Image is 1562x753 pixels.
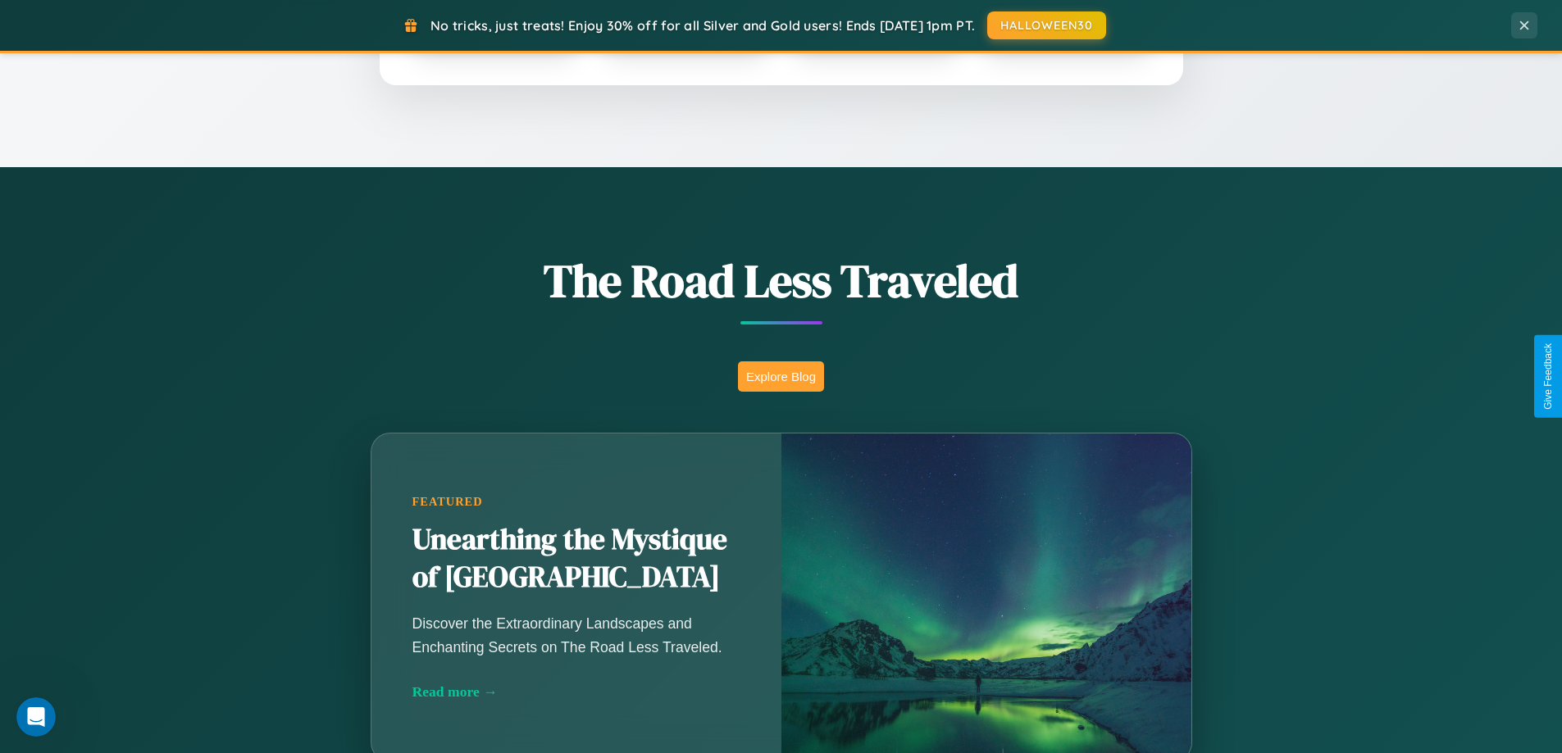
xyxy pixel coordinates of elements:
span: No tricks, just treats! Enjoy 30% off for all Silver and Gold users! Ends [DATE] 1pm PT. [430,17,975,34]
button: Explore Blog [738,361,824,392]
h2: Unearthing the Mystique of [GEOGRAPHIC_DATA] [412,521,740,597]
iframe: Intercom live chat [16,697,56,737]
p: Discover the Extraordinary Landscapes and Enchanting Secrets on The Road Less Traveled. [412,612,740,658]
h1: The Road Less Traveled [289,249,1273,312]
div: Featured [412,495,740,509]
div: Read more → [412,683,740,701]
div: Give Feedback [1542,343,1554,410]
button: HALLOWEEN30 [987,11,1106,39]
